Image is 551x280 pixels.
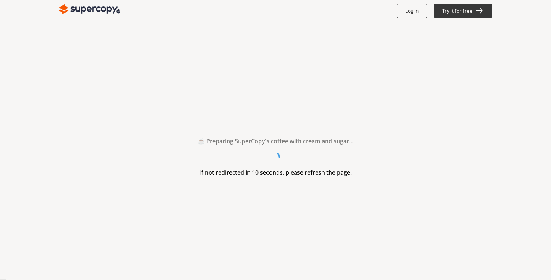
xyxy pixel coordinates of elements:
[434,4,492,18] button: Try it for free
[397,4,427,18] button: Log In
[199,167,352,178] h3: If not redirected in 10 seconds, please refresh the page.
[405,8,419,14] b: Log In
[59,2,120,17] img: Close
[198,136,353,146] h2: ☕ Preparing SuperCopy's coffee with cream and sugar...
[442,8,472,14] b: Try it for free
